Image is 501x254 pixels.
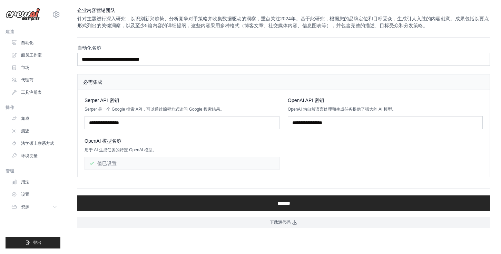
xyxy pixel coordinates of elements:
[6,169,14,173] font: 管理
[77,8,115,13] font: 企业内容营销团队
[21,204,29,209] font: 资源
[21,141,54,146] font: 法学硕士联系方式
[21,90,42,95] font: 工具注册表
[85,98,119,103] font: Serper API 密钥
[21,153,38,158] font: 环境变量
[8,37,60,48] a: 自动化
[288,107,396,112] font: OpenAI 为自然语言处理和生成任务提供了强大的 AI 模型。
[83,79,102,85] font: 必需集成
[21,129,29,133] font: 痕迹
[6,8,40,21] img: 标识
[6,237,60,248] button: 登出
[8,189,60,200] a: 设置
[8,150,60,161] a: 环境变量
[21,53,42,58] font: 船员工作室
[8,113,60,124] a: 集成
[21,78,33,82] font: 代理商
[85,107,224,112] font: Serper 是一个 Google 搜索 API，可以通过编程方式访问 Google 搜索结果。
[77,45,101,51] font: 自动化名称
[85,138,121,144] font: OpenAI 模型名称
[97,161,117,166] font: 值已设置
[288,98,324,103] font: OpenAI API 密钥
[270,220,291,225] font: 下载源代码
[8,50,60,61] a: 船员工作室
[6,105,14,110] font: 操作
[21,116,29,121] font: 集成
[77,217,490,228] a: 下载源代码
[21,180,29,184] font: 用法
[8,74,60,85] a: 代理商
[21,40,33,45] font: 自动化
[8,87,60,98] a: 工具注册表
[85,148,157,152] font: 用于 AI 生成任务的特定 OpenAI 模型。
[33,240,41,245] font: 登出
[77,16,489,28] font: 针对主题进行深入研究，以识别新兴趋势、分析竞争对手策略并收集数据驱动的洞察，重点关注2024年。基于此研究，根据您的品牌定位和目标受众，生成引人入胜的内容创意。成果包括以要点形式列出的关键洞察，...
[21,65,29,70] font: 市场
[8,176,60,187] a: 用法
[8,62,60,73] a: 市场
[21,192,29,197] font: 设置
[8,138,60,149] a: 法学硕士联系方式
[6,29,14,34] font: 建造
[8,201,60,212] button: 资源
[8,125,60,136] a: 痕迹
